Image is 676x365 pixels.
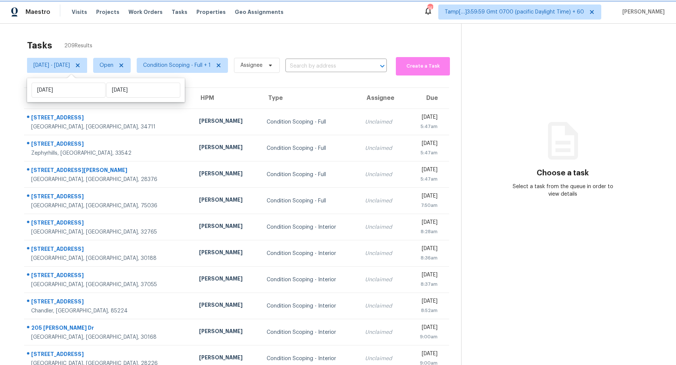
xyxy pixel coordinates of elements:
h2: Tasks [27,42,52,49]
div: 8:52am [412,307,438,314]
div: Select a task from the queue in order to view details [512,183,614,198]
div: 7:50am [412,202,438,209]
div: 5:47am [412,123,438,130]
span: Create a Task [400,62,446,71]
div: 5:47am [412,149,438,157]
div: [DATE] [412,219,438,228]
input: Search by address [285,60,366,72]
th: Address [24,88,193,109]
span: Tasks [172,9,187,15]
div: Unclaimed [365,355,400,362]
div: Unclaimed [365,329,400,336]
div: [DATE] [412,271,438,281]
div: [GEOGRAPHIC_DATA], [GEOGRAPHIC_DATA], 37055 [31,281,187,288]
div: [GEOGRAPHIC_DATA], [GEOGRAPHIC_DATA], 30168 [31,333,187,341]
div: [PERSON_NAME] [199,222,254,232]
span: Open [100,62,113,69]
span: [DATE] - [DATE] [33,62,70,69]
div: [DATE] [412,140,438,149]
th: Due [406,88,449,109]
div: 9:00am [412,333,438,341]
div: Condition Scoping - Interior [267,250,353,257]
div: 8:28am [412,228,438,235]
div: [PERSON_NAME] [199,117,254,127]
span: Condition Scoping - Full + 1 [143,62,211,69]
input: End date [106,83,180,98]
th: Type [261,88,359,109]
div: [PERSON_NAME] [199,143,254,153]
div: Unclaimed [365,197,400,205]
button: Open [377,61,388,71]
div: Unclaimed [365,223,400,231]
span: [PERSON_NAME] [619,8,665,16]
input: Start date [32,83,106,98]
div: [STREET_ADDRESS] [31,140,187,149]
div: Unclaimed [365,145,400,152]
button: Create a Task [396,57,450,75]
div: [DATE] [412,166,438,175]
span: Visits [72,8,87,16]
div: [GEOGRAPHIC_DATA], [GEOGRAPHIC_DATA], 75036 [31,202,187,210]
div: [GEOGRAPHIC_DATA], [GEOGRAPHIC_DATA], 34711 [31,123,187,131]
div: [STREET_ADDRESS] [31,298,187,307]
div: Condition Scoping - Interior [267,223,353,231]
div: [PERSON_NAME] [199,327,254,337]
div: [DATE] [412,113,438,123]
div: Condition Scoping - Interior [267,302,353,310]
th: Assignee [359,88,406,109]
div: [GEOGRAPHIC_DATA], [GEOGRAPHIC_DATA], 30188 [31,255,187,262]
div: [GEOGRAPHIC_DATA], [GEOGRAPHIC_DATA], 32765 [31,228,187,236]
div: [STREET_ADDRESS] [31,114,187,123]
span: Maestro [26,8,50,16]
div: [DATE] [412,245,438,254]
span: Properties [196,8,226,16]
div: [DATE] [412,324,438,333]
span: Tamp[…]3:59:59 Gmt 0700 (pacific Daylight Time) + 60 [445,8,584,16]
div: Zephyrhills, [GEOGRAPHIC_DATA], 33542 [31,149,187,157]
div: Condition Scoping - Interior [267,329,353,336]
div: 741 [427,5,433,12]
span: Work Orders [128,8,163,16]
span: Projects [96,8,119,16]
div: [PERSON_NAME] [199,301,254,311]
div: [PERSON_NAME] [199,170,254,179]
div: [STREET_ADDRESS] [31,193,187,202]
div: [PERSON_NAME] [199,354,254,363]
div: [DATE] [412,297,438,307]
div: Chandler, [GEOGRAPHIC_DATA], 85224 [31,307,187,315]
span: Assignee [240,62,263,69]
div: Unclaimed [365,171,400,178]
div: [STREET_ADDRESS] [31,271,187,281]
div: 5:47am [412,175,438,183]
div: Condition Scoping - Full [267,197,353,205]
div: [PERSON_NAME] [199,196,254,205]
div: [PERSON_NAME] [199,275,254,284]
div: [STREET_ADDRESS] [31,245,187,255]
div: [GEOGRAPHIC_DATA], [GEOGRAPHIC_DATA], 28376 [31,176,187,183]
div: Condition Scoping - Full [267,145,353,152]
div: [STREET_ADDRESS][PERSON_NAME] [31,166,187,176]
div: Condition Scoping - Full [267,171,353,178]
th: HPM [193,88,260,109]
div: Unclaimed [365,250,400,257]
div: 8:36am [412,254,438,262]
div: Unclaimed [365,276,400,284]
div: Unclaimed [365,118,400,126]
span: 209 Results [64,42,92,50]
div: [PERSON_NAME] [199,249,254,258]
span: Geo Assignments [235,8,284,16]
div: Unclaimed [365,302,400,310]
div: 8:37am [412,281,438,288]
h3: Choose a task [537,169,589,177]
div: [DATE] [412,192,438,202]
div: 205 [PERSON_NAME] Dr [31,324,187,333]
div: [DATE] [412,350,438,359]
div: Condition Scoping - Full [267,118,353,126]
div: [STREET_ADDRESS] [31,350,187,360]
div: [STREET_ADDRESS] [31,219,187,228]
div: Condition Scoping - Interior [267,355,353,362]
div: Condition Scoping - Interior [267,276,353,284]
